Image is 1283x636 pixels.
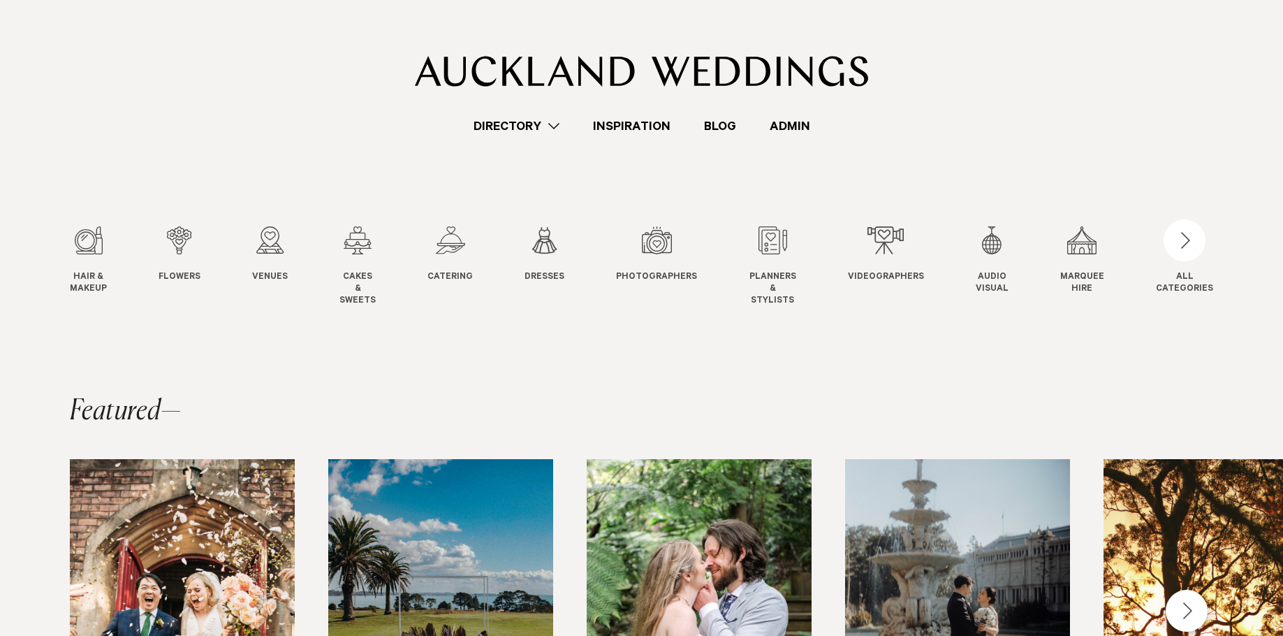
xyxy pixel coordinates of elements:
[616,226,697,284] a: Photographers
[525,226,592,307] swiper-slide: 6 / 12
[339,226,376,307] a: Cakes & Sweets
[159,226,228,307] swiper-slide: 2 / 12
[1060,226,1104,296] a: Marquee Hire
[70,226,135,307] swiper-slide: 1 / 12
[525,272,564,284] span: Dresses
[576,117,687,136] a: Inspiration
[616,226,725,307] swiper-slide: 7 / 12
[252,226,288,284] a: Venues
[427,226,501,307] swiper-slide: 5 / 12
[339,226,404,307] swiper-slide: 4 / 12
[1060,226,1132,307] swiper-slide: 11 / 12
[427,272,473,284] span: Catering
[339,272,376,307] span: Cakes & Sweets
[749,226,796,307] a: Planners & Stylists
[159,226,200,284] a: Flowers
[70,226,107,296] a: Hair & Makeup
[749,226,824,307] swiper-slide: 8 / 12
[1156,226,1213,292] button: ALLCATEGORIES
[749,272,796,307] span: Planners & Stylists
[457,117,576,136] a: Directory
[687,117,753,136] a: Blog
[252,272,288,284] span: Venues
[159,272,200,284] span: Flowers
[976,272,1009,296] span: Audio Visual
[848,272,924,284] span: Videographers
[753,117,827,136] a: Admin
[616,272,697,284] span: Photographers
[848,226,952,307] swiper-slide: 9 / 12
[976,226,1036,307] swiper-slide: 10 / 12
[70,398,182,426] h2: Featured
[252,226,316,307] swiper-slide: 3 / 12
[525,226,564,284] a: Dresses
[976,226,1009,296] a: Audio Visual
[848,226,924,284] a: Videographers
[1060,272,1104,296] span: Marquee Hire
[427,226,473,284] a: Catering
[70,272,107,296] span: Hair & Makeup
[1156,272,1213,296] div: ALL CATEGORIES
[415,56,868,87] img: Auckland Weddings Logo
